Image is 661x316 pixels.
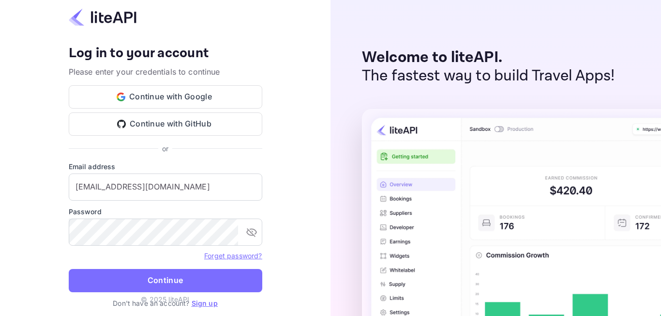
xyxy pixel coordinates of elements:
[141,294,189,304] p: © 2025 liteAPI
[204,251,262,260] a: Forget password?
[192,299,218,307] a: Sign up
[362,67,615,85] p: The fastest way to build Travel Apps!
[69,206,262,217] label: Password
[69,8,136,27] img: liteapi
[69,161,262,172] label: Email address
[204,252,262,260] a: Forget password?
[69,112,262,136] button: Continue with GitHub
[69,269,262,292] button: Continue
[162,143,168,154] p: or
[69,85,262,109] button: Continue with Google
[69,174,262,201] input: Enter your email address
[69,45,262,62] h4: Log in to your account
[69,66,262,78] p: Please enter your credentials to continue
[69,298,262,308] p: Don't have an account?
[362,48,615,67] p: Welcome to liteAPI.
[242,222,261,242] button: toggle password visibility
